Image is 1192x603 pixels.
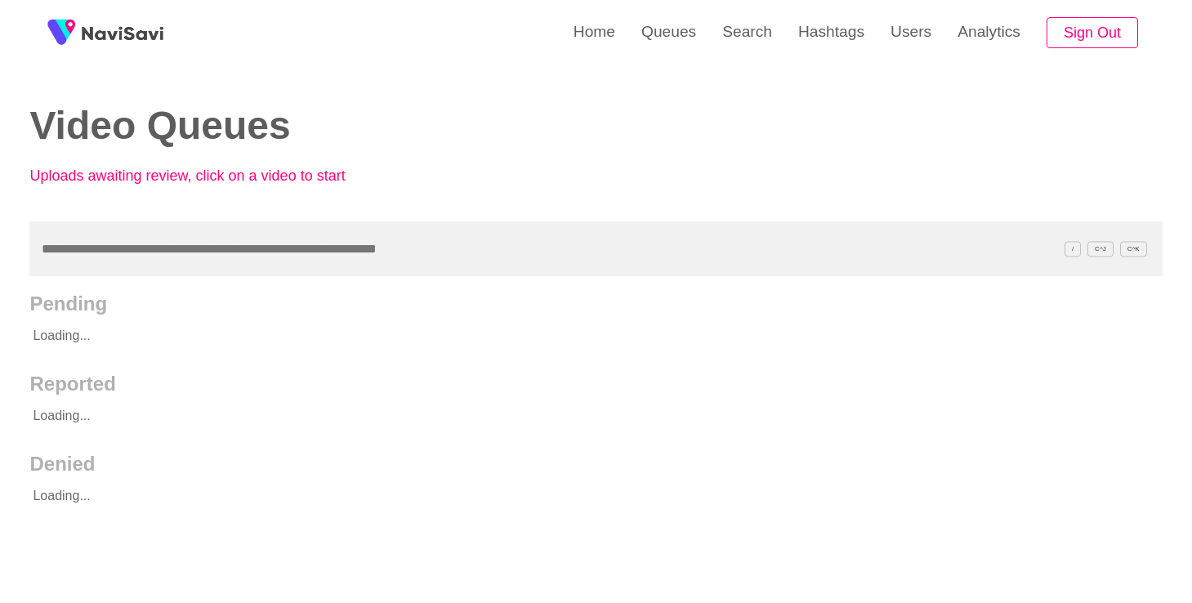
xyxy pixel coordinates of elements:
[29,453,1162,476] h2: Denied
[1087,241,1114,257] span: C^J
[41,12,82,53] img: fireSpot
[1047,17,1138,49] button: Sign Out
[82,25,163,41] img: fireSpot
[29,373,1162,395] h2: Reported
[29,395,1048,436] p: Loading...
[29,315,1048,356] p: Loading...
[1120,241,1147,257] span: C^K
[29,476,1048,516] p: Loading...
[29,293,1162,315] h2: Pending
[29,167,389,185] p: Uploads awaiting review, click on a video to start
[29,105,571,148] h2: Video Queues
[1065,241,1081,257] span: /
